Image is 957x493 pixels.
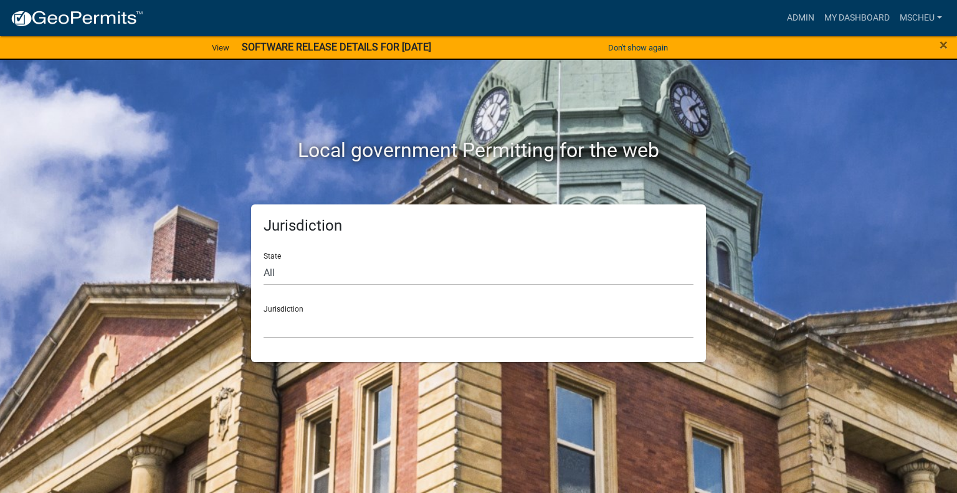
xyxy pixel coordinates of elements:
button: Close [940,37,948,52]
button: Don't show again [603,37,673,58]
a: mscheu [895,6,947,30]
a: My Dashboard [819,6,895,30]
h2: Local government Permitting for the web [133,138,824,162]
span: × [940,36,948,54]
strong: SOFTWARE RELEASE DETAILS FOR [DATE] [242,41,431,53]
h5: Jurisdiction [264,217,693,235]
a: View [207,37,234,58]
a: Admin [782,6,819,30]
